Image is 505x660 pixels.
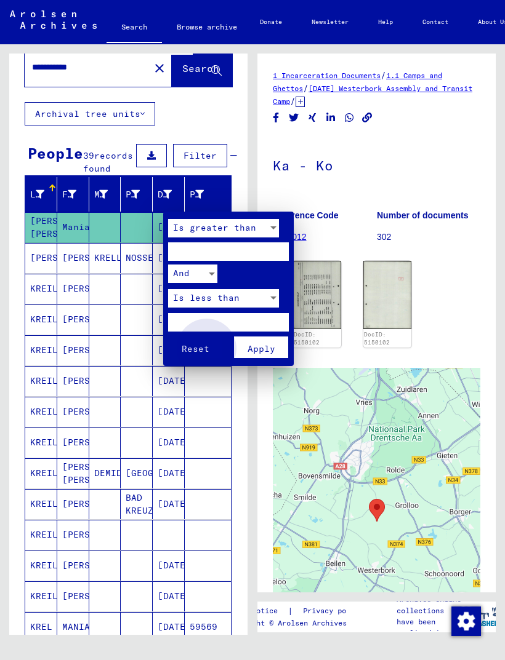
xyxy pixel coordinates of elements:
div: Place of Birth [126,188,140,201]
mat-cell: [DATE] [153,397,185,427]
mat-cell: [DATE] [153,212,185,242]
mat-header-cell: Last Name [25,177,57,212]
img: 002.jpg [363,261,412,329]
mat-cell: MANIA [57,612,89,642]
b: Number of documents [377,210,469,220]
mat-cell: [GEOGRAPHIC_DATA] [121,458,153,488]
mat-cell: [DATE] [153,489,185,519]
p: Copyright © Arolsen Archives, 2021 [226,618,378,629]
mat-icon: close [152,61,167,76]
mat-cell: KREIL [25,458,57,488]
span: / [303,82,309,93]
div: Date of Birth [158,188,172,201]
mat-cell: [DATE] [153,612,185,642]
button: Share on WhatsApp [343,110,356,125]
mat-cell: [PERSON_NAME] [25,243,57,273]
a: Donate [245,7,297,37]
mat-cell: [PERSON_NAME] [57,581,89,611]
mat-cell: KREIL [25,427,57,458]
a: Privacy policy [293,605,378,618]
mat-cell: KREL [25,612,57,642]
mat-cell: [PERSON_NAME] [PERSON_NAME] [25,212,57,242]
mat-header-cell: First Name [57,177,89,212]
span: Search [182,62,219,74]
span: Reset [182,343,209,354]
mat-cell: [DATE] [153,427,185,458]
div: Maiden Name [94,188,108,201]
a: DocID: 5150102 [294,331,320,346]
button: Share on Twitter [288,110,301,125]
mat-cell: Mania [57,212,89,242]
div: People [28,142,83,164]
button: Reset [168,336,222,358]
span: Is greater than [173,222,256,233]
button: Apply [234,336,288,358]
mat-cell: KREIL [25,335,57,365]
mat-header-cell: Prisoner # [185,177,231,212]
span: / [381,70,386,81]
div: | [226,605,378,618]
mat-cell: [PERSON_NAME] [57,427,89,458]
span: Is less than [173,292,240,303]
button: Share on LinkedIn [325,110,337,125]
div: Prisoner # [190,188,204,201]
img: yv_logo.png [458,601,504,632]
mat-header-cell: Maiden Name [89,177,121,212]
mat-cell: KREIL [25,304,57,335]
mat-cell: KREIL [25,366,57,396]
mat-cell: [DATE] [153,366,185,396]
div: Westerbork Assembly and Transit Camp [364,494,390,527]
span: 39 [83,150,94,161]
mat-cell: BAD KREUZNACH [121,489,153,519]
button: Copy link [361,110,374,125]
b: Reference Code [273,210,339,220]
a: Contact [408,7,463,37]
button: Map camera controls [450,592,474,616]
span: And [173,268,190,279]
h1: Ka - Ko [273,137,480,191]
mat-cell: [PERSON_NAME] [57,489,89,519]
a: Search [107,12,162,44]
mat-cell: KREIL [25,489,57,519]
img: Arolsen_neg.svg [10,10,97,29]
mat-cell: [DATE] [153,458,185,488]
mat-cell: 59569 [185,612,231,642]
a: Browse archive [162,12,252,42]
mat-cell: [PERSON_NAME] [57,335,89,365]
span: records found [83,150,133,174]
img: Change consent [451,606,481,636]
a: 3260012 [273,232,307,242]
mat-cell: [PERSON_NAME] [57,243,89,273]
p: 302 [377,231,480,244]
mat-cell: [PERSON_NAME] [57,520,89,550]
mat-cell: KREIL [25,520,57,550]
mat-cell: [DATE] [153,551,185,581]
mat-cell: [DATE] [153,243,185,273]
div: First Name [62,188,76,201]
mat-cell: KRELL [89,243,121,273]
mat-cell: [PERSON_NAME] [PERSON_NAME] [57,458,89,488]
span: / [290,95,296,106]
mat-header-cell: Place of Birth [121,177,153,212]
a: Help [363,7,408,37]
span: Filter [184,150,217,161]
button: Share on Facebook [270,110,283,125]
button: Share on Xing [306,110,319,125]
mat-cell: KREIL [25,551,57,581]
mat-cell: KREIL [25,397,57,427]
span: Apply [248,343,275,354]
mat-cell: DEMIDOWA [89,458,121,488]
p: have been realized in partnership with [397,616,466,650]
mat-cell: [DATE] [153,335,185,365]
mat-cell: [PERSON_NAME] [57,366,89,396]
mat-cell: KREIL [25,274,57,304]
mat-cell: [DATE] [153,274,185,304]
mat-cell: [PERSON_NAME] [57,274,89,304]
mat-cell: [PERSON_NAME] [57,551,89,581]
mat-cell: KREIL [25,581,57,611]
button: Clear [147,55,172,80]
mat-cell: [PERSON_NAME] [57,397,89,427]
mat-cell: [PERSON_NAME] [57,304,89,335]
a: Newsletter [297,7,363,37]
img: 001.jpg [293,261,341,329]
